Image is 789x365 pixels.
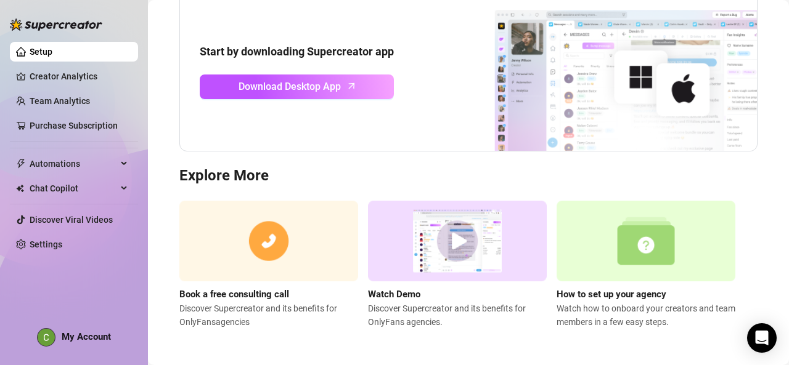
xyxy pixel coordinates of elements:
span: Discover Supercreator and its benefits for OnlyFans agencies. [368,302,547,329]
a: Settings [30,239,62,249]
span: Discover Supercreator and its benefits for OnlyFans agencies [179,302,358,329]
img: ACg8ocL94oiKULf_8bcnQSHJr4MaPk2BSnL1dfVUfY_8hc3bIY_AUw=s96-c [38,329,55,346]
span: arrow-up [345,79,359,93]
a: Purchase Subscription [30,121,118,130]
a: Book a free consulting callDiscover Supercreator and its benefits for OnlyFansagencies [179,201,358,329]
span: Watch how to onboard your creators and team members in a few easy steps. [557,302,735,329]
div: Open Intercom Messenger [747,323,777,353]
img: consulting call [179,201,358,281]
img: Chat Copilot [16,184,24,193]
strong: Start by downloading Supercreator app [200,45,394,58]
img: logo-BBDzfeDw.svg [10,18,102,31]
img: setup agency guide [557,201,735,281]
span: thunderbolt [16,159,26,169]
a: Creator Analytics [30,66,128,86]
img: supercreator demo [368,201,547,281]
strong: Book a free consulting call [179,289,289,300]
a: Setup [30,47,52,57]
a: Watch DemoDiscover Supercreator and its benefits for OnlyFans agencies. [368,201,547,329]
a: How to set up your agencyWatch how to onboard your creators and team members in a few easy steps. [557,201,735,329]
strong: Watch Demo [368,289,420,300]
span: Download Desktop App [239,79,341,94]
a: Discover Viral Videos [30,215,113,225]
a: Download Desktop Apparrow-up [200,74,394,99]
h3: Explore More [179,166,758,186]
span: Chat Copilot [30,178,117,198]
span: My Account [62,331,111,342]
strong: How to set up your agency [557,289,666,300]
span: Automations [30,154,117,174]
a: Team Analytics [30,96,90,106]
